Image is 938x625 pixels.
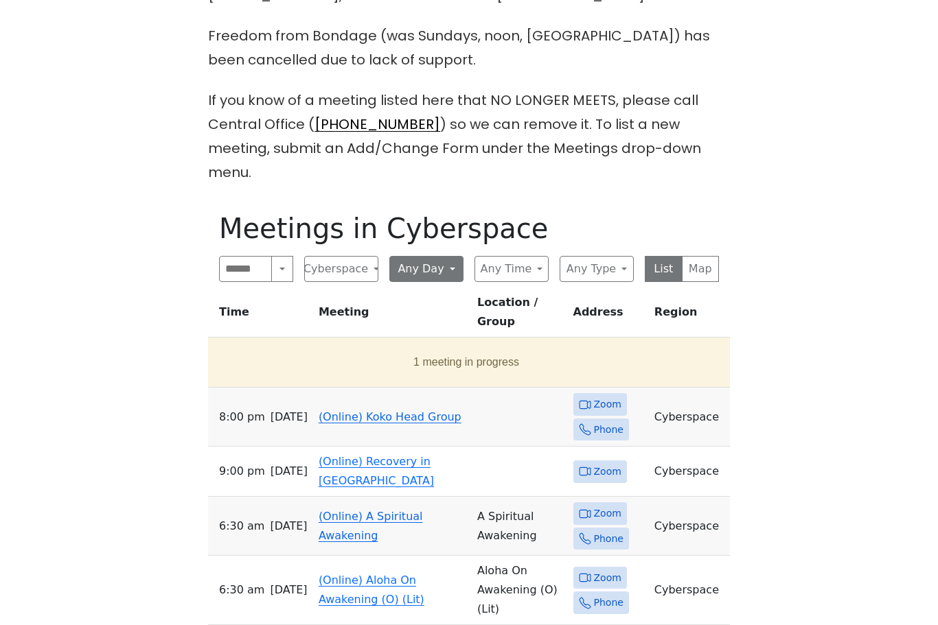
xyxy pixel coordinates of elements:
button: Cyberspace [304,256,378,282]
th: Location / Group [472,293,568,338]
a: (Online) Aloha On Awakening (O) (Lit) [319,574,424,606]
span: [DATE] [271,462,308,481]
td: A Spiritual Awakening [472,497,568,556]
a: [PHONE_NUMBER] [314,115,440,134]
h1: Meetings in Cyberspace [219,212,719,245]
span: Phone [594,530,624,547]
td: Cyberspace [649,388,730,447]
p: Freedom from Bondage (was Sundays, noon, [GEOGRAPHIC_DATA]) has been cancelled due to lack of sup... [208,24,730,72]
button: Any Type [560,256,634,282]
a: (Online) A Spiritual Awakening [319,510,423,542]
span: Phone [594,594,624,611]
button: Any Time [474,256,549,282]
td: Cyberspace [649,556,730,625]
span: Zoom [594,569,621,587]
span: 8:00 PM [219,408,265,427]
th: Meeting [313,293,472,338]
span: 6:30 AM [219,580,264,600]
span: 6:30 AM [219,517,264,536]
button: List [645,256,683,282]
td: Cyberspace [649,447,730,497]
button: 1 meeting in progress [214,343,719,381]
span: [DATE] [270,580,307,600]
button: Map [682,256,720,282]
button: Search [271,256,293,282]
td: Aloha On Awakening (O) (Lit) [472,556,568,625]
span: [DATE] [270,517,307,536]
span: 9:00 PM [219,462,265,481]
a: (Online) Recovery in [GEOGRAPHIC_DATA] [319,455,434,487]
span: Phone [594,421,624,438]
p: If you know of a meeting listed here that NO LONGER MEETS, please call Central Office ( ) so we c... [208,89,730,185]
th: Time [208,293,313,338]
span: Zoom [594,505,621,522]
td: Cyberspace [649,497,730,556]
span: [DATE] [271,408,308,427]
button: Any Day [389,256,464,282]
span: Zoom [594,463,621,480]
th: Address [568,293,649,338]
a: (Online) Koko Head Group [319,410,461,423]
input: Search [219,256,272,282]
th: Region [649,293,730,338]
span: Zoom [594,396,621,413]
